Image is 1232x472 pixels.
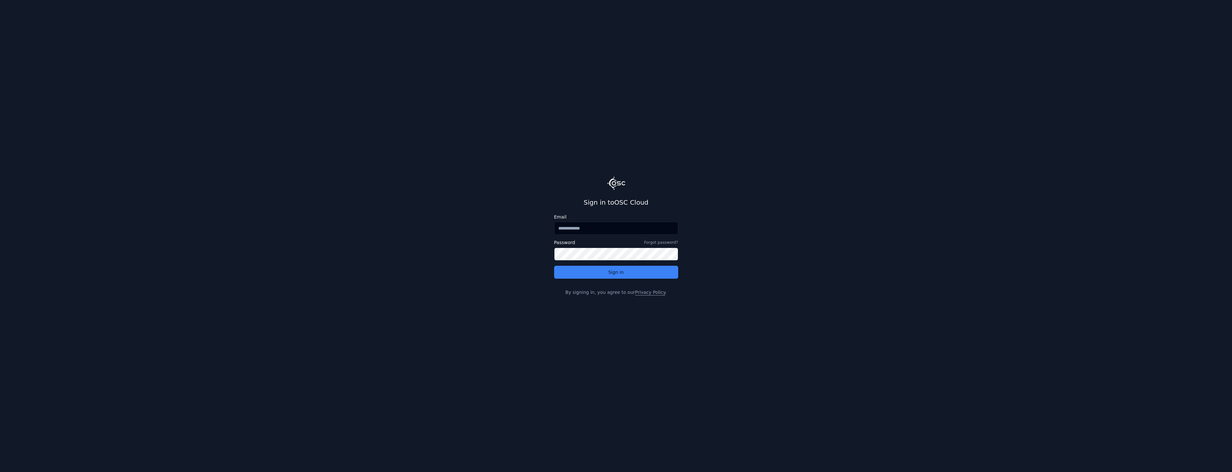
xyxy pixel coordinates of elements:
a: Privacy Policy [635,290,665,295]
label: Email [554,215,678,219]
a: Forgot password? [644,240,678,245]
label: Password [554,240,575,245]
h2: Sign in to OSC Cloud [554,198,678,207]
p: By signing in, you agree to our . [554,289,678,295]
img: Logo [607,177,625,190]
button: Sign in [554,266,678,279]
